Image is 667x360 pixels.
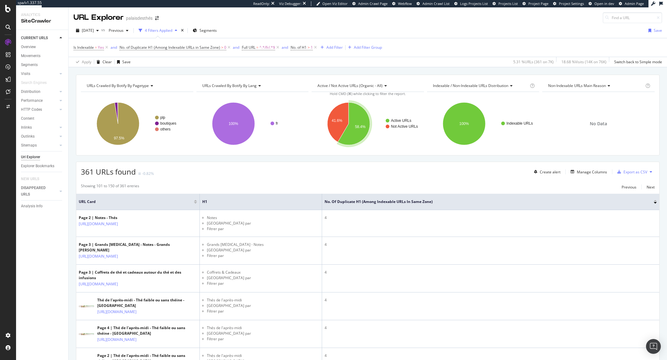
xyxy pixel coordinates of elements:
[21,124,58,131] a: Inlinks
[207,297,319,303] li: Thés de l'après-midi
[322,1,348,6] span: Open Viz Editor
[115,57,131,67] button: Save
[354,45,382,50] div: Add Filter Group
[201,81,303,91] h4: URLs Crawled By Botify By lang
[221,45,223,50] span: >
[21,176,39,182] div: NEW URLS
[79,199,192,205] span: URL Card
[94,57,112,67] button: Clear
[21,18,63,25] div: SiteCrawler
[160,127,170,131] text: others
[531,167,560,177] button: Create alert
[21,53,40,59] div: Movements
[190,26,219,35] button: Segments
[615,167,647,177] button: Export as CSV
[547,81,644,91] h4: Non-Indexable URLs Main Reason
[106,28,124,33] span: Previous
[207,226,319,232] li: Filtrer par
[398,1,412,6] span: Webflow
[355,125,366,129] text: 58.4%
[619,1,644,6] a: Admin Page
[622,184,636,190] div: Previous
[79,305,94,307] img: main image
[21,35,48,41] div: CURRENT URLS
[276,121,278,126] text: fr
[207,215,319,221] li: Notes
[160,121,176,126] text: boutiques
[103,59,112,64] div: Clear
[81,97,193,151] svg: A chart.
[21,97,58,104] a: Performance
[97,309,136,315] a: [URL][DOMAIN_NAME]
[256,45,258,50] span: =
[568,168,607,176] button: Manage Columns
[594,1,614,6] span: Open in dev
[21,176,45,182] a: NEW URLS
[326,45,343,50] div: Add Filter
[233,44,239,50] button: and
[561,59,606,64] div: 18.68 % Visits ( 14K on 76K )
[21,115,34,122] div: Content
[432,81,529,91] h4: Indexable / Non-Indexable URLs Distribution
[196,97,309,151] svg: A chart.
[81,167,136,177] span: 361 URLs found
[312,97,424,151] div: A chart.
[21,80,53,86] a: Search Engines
[73,45,94,50] span: Is Indexable
[506,121,533,126] text: Indexable URLs
[95,45,97,50] span: =
[352,1,388,6] a: Admin Crawl Page
[122,59,131,64] div: Save
[325,199,644,205] span: No. of Duplicate H1 (Among Indexable URLs in Same Zone)
[207,221,319,226] li: [GEOGRAPHIC_DATA] par
[21,53,64,59] a: Movements
[207,242,319,247] li: Grands [MEDICAL_DATA] - Notes
[97,297,197,308] div: Thé de l'après-midi - Thé faible ou sans théine - [GEOGRAPHIC_DATA]
[282,45,288,50] div: and
[513,59,554,64] div: 5.31 % URLs ( 361 on 7K )
[229,122,238,126] text: 100%
[73,26,101,35] button: [DATE]
[540,169,560,175] div: Create alert
[21,71,30,77] div: Visits
[207,303,319,308] li: [GEOGRAPHIC_DATA] par
[21,97,43,104] div: Performance
[21,163,54,169] div: Explorer Bookmarks
[325,242,657,247] div: 4
[625,1,644,6] span: Admin Page
[79,242,197,253] div: Page 3 | Grands [MEDICAL_DATA] - Notes - Grands [PERSON_NAME]
[316,1,348,6] a: Open Viz Editor
[79,221,118,227] a: [URL][DOMAIN_NAME]
[21,154,64,160] a: Url Explorer
[21,106,42,113] div: HTTP Codes
[202,83,257,88] span: URLs Crawled By Botify By lang
[614,59,662,64] div: Switch back to Simple mode
[82,59,91,64] div: Apply
[325,325,657,331] div: 4
[145,28,172,33] div: 4 Filters Applied
[559,1,584,6] span: Project Settings
[522,1,548,6] a: Project Page
[577,169,607,175] div: Manage Columns
[242,45,255,50] span: Full URL
[21,106,58,113] a: HTTP Codes
[207,281,319,286] li: Filtrer par
[21,12,63,18] div: Analytics
[160,115,165,120] text: plp
[589,1,614,6] a: Open in dev
[325,353,657,358] div: 4
[21,44,64,50] a: Overview
[21,185,52,198] div: DISAPPEARED URLS
[21,71,58,77] a: Visits
[646,339,661,354] div: Open Intercom Messenger
[21,203,43,209] div: Analysis Info
[207,353,319,358] li: Thés de l'après-midi
[392,1,412,6] a: Webflow
[279,1,301,6] div: Viz Debugger:
[207,336,319,342] li: Filtrer par
[86,81,188,91] h4: URLs Crawled By Botify By pagetype
[259,43,275,52] span: ^.*/fr/.*$
[647,184,655,190] div: Next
